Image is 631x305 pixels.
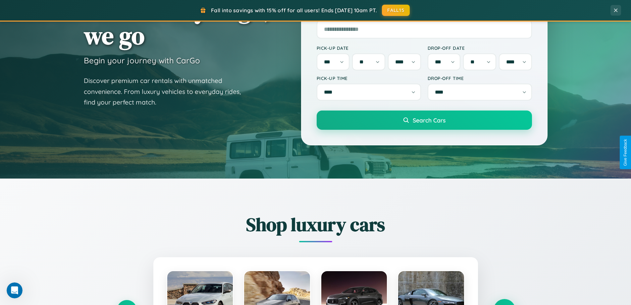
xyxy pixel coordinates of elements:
span: Search Cars [413,116,446,124]
button: Search Cars [317,111,532,130]
iframe: Intercom live chat [7,282,23,298]
span: Fall into savings with 15% off for all users! Ends [DATE] 10am PT. [211,7,377,14]
label: Drop-off Date [428,45,532,51]
label: Pick-up Date [317,45,421,51]
h3: Begin your journey with CarGo [84,55,200,65]
div: Give Feedback [623,139,628,166]
button: FALL15 [382,5,410,16]
p: Discover premium car rentals with unmatched convenience. From luxury vehicles to everyday rides, ... [84,75,249,108]
h2: Shop luxury cars [117,212,514,237]
label: Pick-up Time [317,75,421,81]
label: Drop-off Time [428,75,532,81]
